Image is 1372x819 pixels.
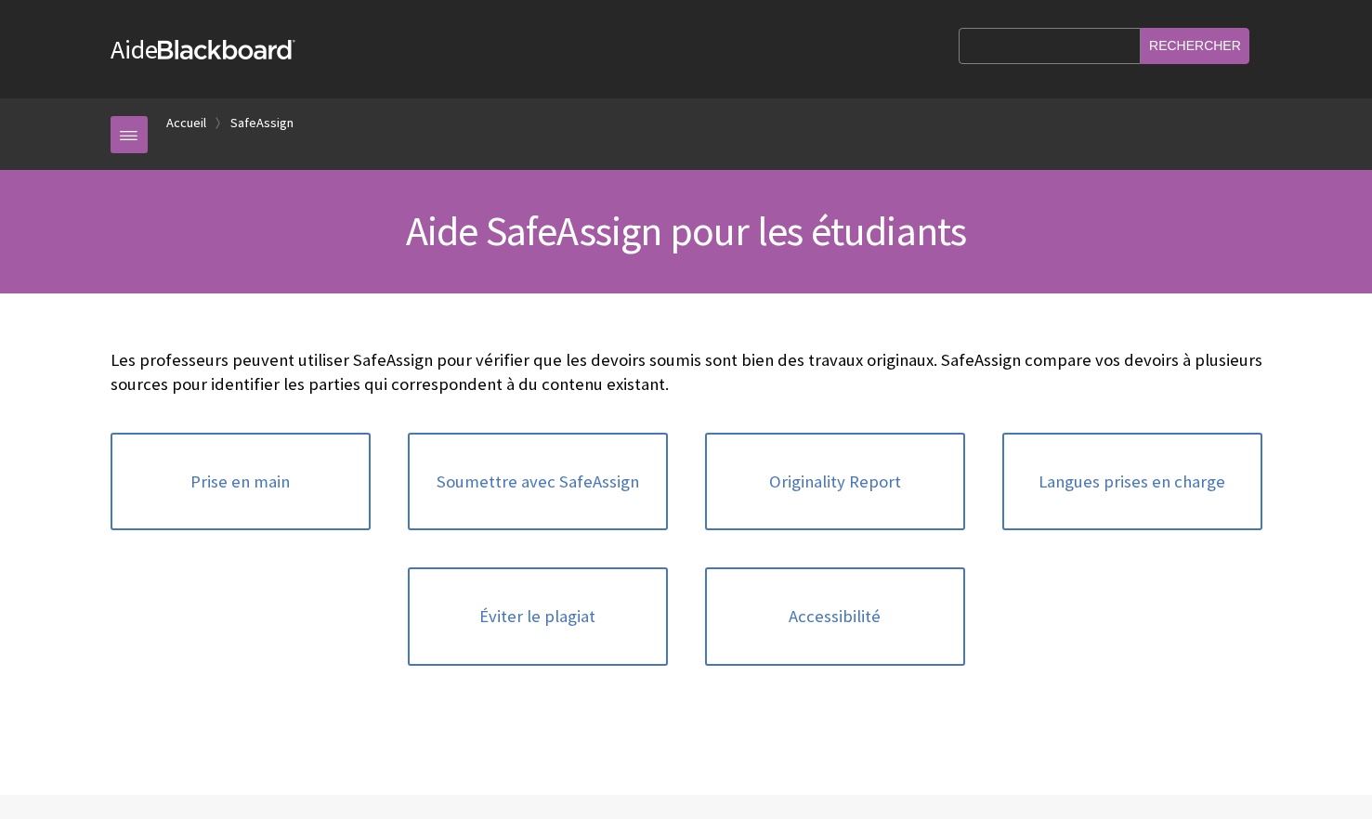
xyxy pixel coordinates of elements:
strong: Blackboard [158,40,295,59]
a: Soumettre avec SafeAssign [408,433,668,531]
a: AideBlackboard [111,32,295,66]
a: Accessibilité [705,567,965,666]
span: Aide SafeAssign pour les étudiants [406,205,967,256]
a: Accueil [166,111,206,135]
a: Originality Report [705,433,965,531]
p: Les professeurs peuvent utiliser SafeAssign pour vérifier que les devoirs soumis sont bien des tr... [111,348,1262,396]
a: SafeAssign [230,111,294,135]
a: Langues prises en charge [1002,433,1262,531]
a: Éviter le plagiat [408,567,668,666]
input: Rechercher [1141,28,1249,64]
a: Prise en main [111,433,371,531]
